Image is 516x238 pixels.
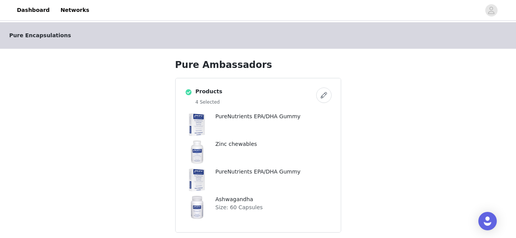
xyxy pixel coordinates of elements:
a: Dashboard [12,2,54,19]
p: PureNutrients EPA/DHA Gummy [216,112,332,121]
h5: 4 Selected [196,99,313,106]
a: Networks [56,2,94,19]
h4: Products [196,88,313,96]
h1: Pure Ambassadors [175,58,341,72]
p: Size: 60 Capsules [216,203,332,212]
p: PureNutrients EPA/DHA Gummy [216,168,332,176]
span: Pure Encapsulations [9,31,71,40]
p: Ashwagandha [216,195,332,203]
div: Open Intercom Messenger [478,212,497,230]
div: Products [175,78,341,233]
p: Zinc chewables [216,140,332,148]
div: avatar [488,4,495,17]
